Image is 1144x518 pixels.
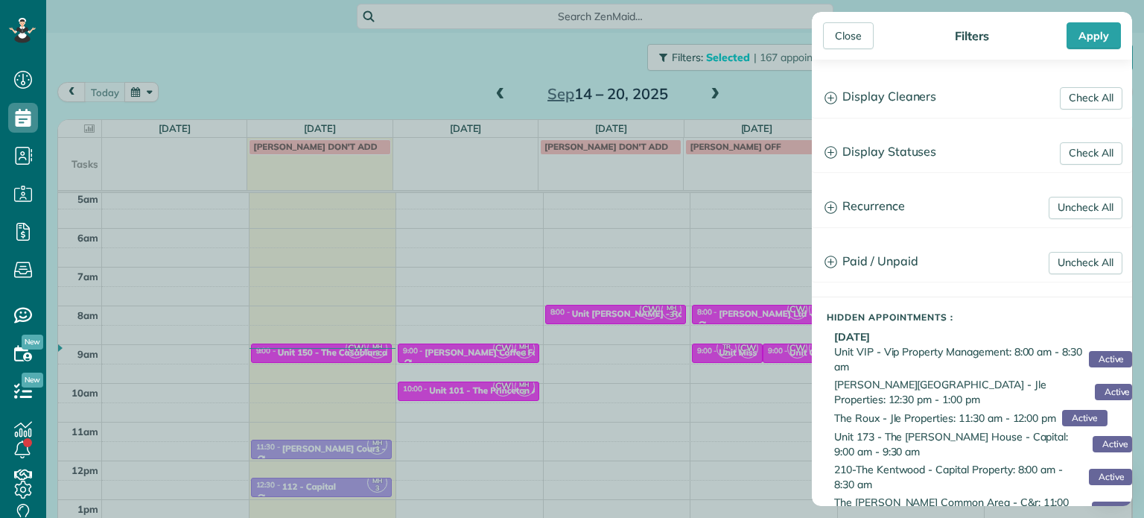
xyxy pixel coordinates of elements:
[22,373,43,388] span: New
[813,133,1131,171] a: Display Statuses
[813,78,1131,116] a: Display Cleaners
[1049,197,1122,219] a: Uncheck All
[834,377,1089,407] span: [PERSON_NAME][GEOGRAPHIC_DATA] - Jle Properties: 12:30 pm - 1:00 pm
[1049,252,1122,274] a: Uncheck All
[1092,502,1132,518] span: Active
[834,429,1087,459] span: Unit 173 - The [PERSON_NAME] House - Capital: 9:00 am - 9:30 am
[1060,87,1122,110] a: Check All
[1060,142,1122,165] a: Check All
[834,411,1056,426] span: The Roux - Jle Properties: 11:30 am - 12:00 pm
[22,335,43,350] span: New
[827,312,1132,322] h5: Hidden Appointments :
[950,28,994,43] div: Filters
[1089,469,1132,485] span: Active
[1062,410,1107,426] span: Active
[813,243,1131,281] a: Paid / Unpaid
[823,22,874,49] div: Close
[834,344,1083,374] span: Unit VIP - Vip Property Management: 8:00 am - 8:30 am
[1067,22,1121,49] div: Apply
[1089,351,1132,367] span: Active
[1095,384,1132,400] span: Active
[834,462,1083,492] span: 210-The Kentwood - Capital Property: 8:00 am - 8:30 am
[1093,436,1132,452] span: Active
[834,330,870,344] b: [DATE]
[813,188,1131,226] a: Recurrence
